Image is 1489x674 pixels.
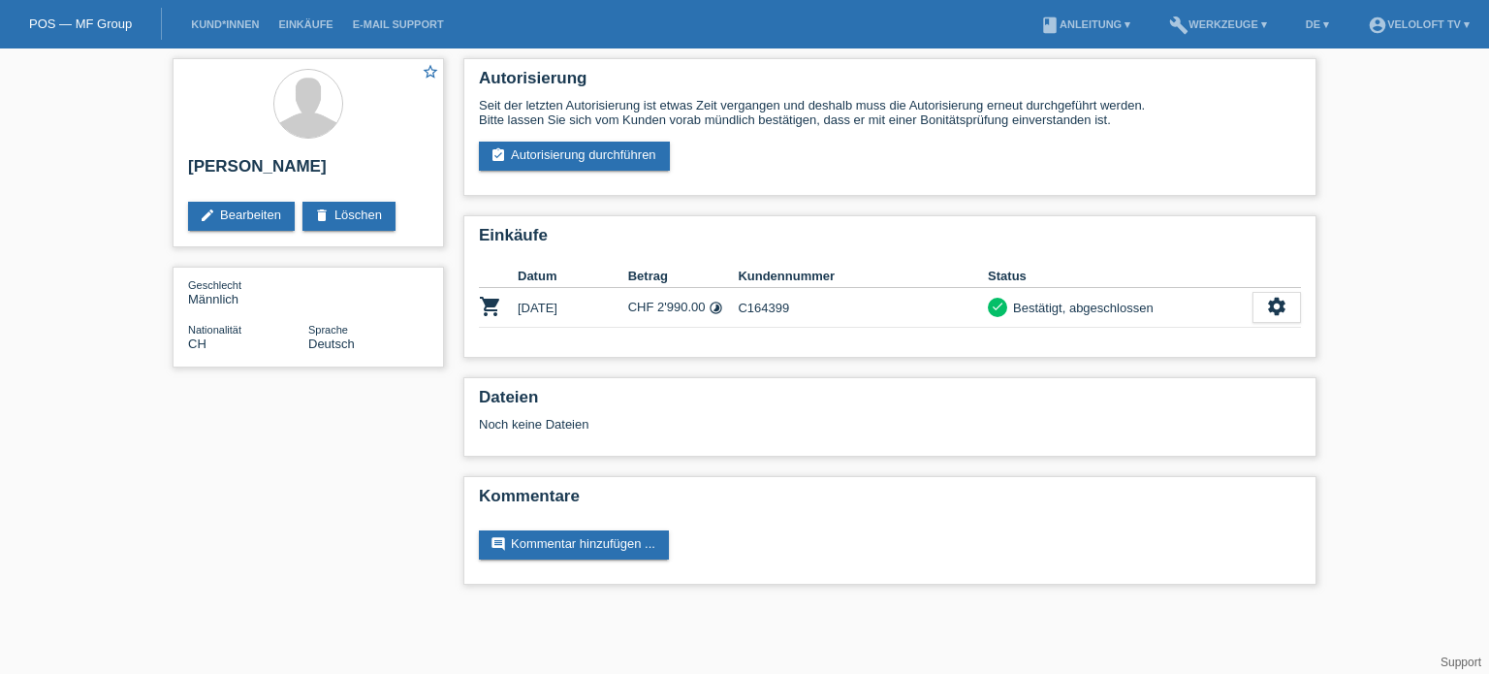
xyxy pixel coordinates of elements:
a: commentKommentar hinzufügen ... [479,530,669,560]
a: DE ▾ [1296,18,1339,30]
a: E-Mail Support [343,18,454,30]
td: CHF 2'990.00 [628,288,739,328]
i: check [991,300,1004,313]
i: star_border [422,63,439,80]
a: account_circleVeloLoft TV ▾ [1358,18,1479,30]
div: Noch keine Dateien [479,417,1071,432]
a: assignment_turned_inAutorisierung durchführen [479,142,670,171]
h2: Dateien [479,388,1301,417]
h2: Autorisierung [479,69,1301,98]
span: Schweiz [188,337,206,351]
h2: [PERSON_NAME] [188,157,428,186]
span: Deutsch [308,337,355,351]
span: Sprache [308,324,348,336]
th: Status [988,265,1252,288]
i: assignment_turned_in [491,147,506,163]
th: Betrag [628,265,739,288]
i: 24 Raten [709,301,723,315]
th: Kundennummer [738,265,988,288]
td: [DATE] [518,288,628,328]
i: build [1169,16,1188,35]
div: Seit der letzten Autorisierung ist etwas Zeit vergangen und deshalb muss die Autorisierung erneut... [479,98,1301,127]
a: Einkäufe [269,18,342,30]
a: deleteLöschen [302,202,396,231]
a: Kund*innen [181,18,269,30]
h2: Einkäufe [479,226,1301,255]
th: Datum [518,265,628,288]
td: C164399 [738,288,988,328]
span: Nationalität [188,324,241,336]
a: star_border [422,63,439,83]
i: settings [1266,296,1287,317]
a: POS — MF Group [29,16,132,31]
a: bookAnleitung ▾ [1030,18,1140,30]
a: buildWerkzeuge ▾ [1159,18,1277,30]
a: Support [1441,656,1481,669]
div: Männlich [188,277,308,306]
i: edit [200,208,215,223]
i: comment [491,536,506,552]
i: delete [314,208,330,223]
a: editBearbeiten [188,202,295,231]
div: Bestätigt, abgeschlossen [1007,298,1154,318]
h2: Kommentare [479,487,1301,516]
i: book [1040,16,1060,35]
span: Geschlecht [188,279,241,291]
i: POSP00025572 [479,295,502,318]
i: account_circle [1368,16,1387,35]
